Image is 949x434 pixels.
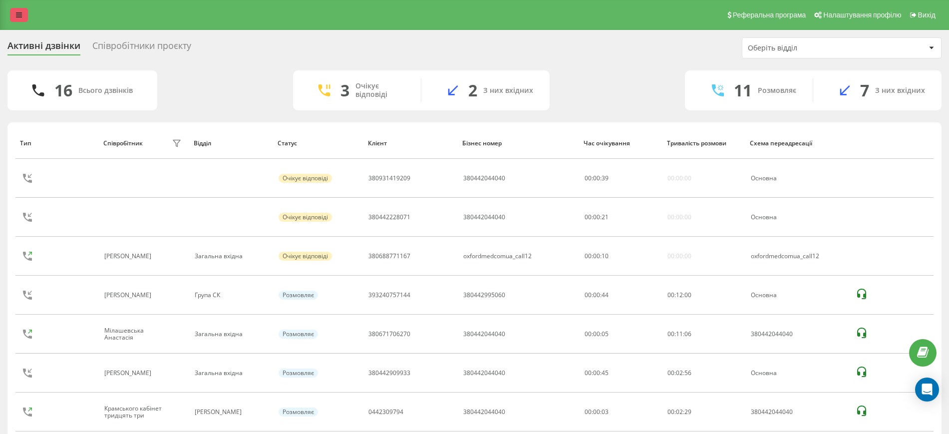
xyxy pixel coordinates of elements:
[92,40,191,56] div: Співробітники проєкту
[104,292,154,299] div: [PERSON_NAME]
[667,331,691,338] div: : :
[278,140,358,147] div: Статус
[463,409,505,416] div: 380442044040
[368,409,403,416] div: 0442309794
[751,370,845,377] div: Основна
[593,174,600,182] span: 00
[602,213,609,221] span: 21
[585,253,609,260] div: : :
[734,81,752,100] div: 11
[860,81,869,100] div: 7
[195,370,268,377] div: Загальна вхідна
[340,81,349,100] div: 3
[676,291,683,299] span: 12
[602,252,609,260] span: 10
[585,175,609,182] div: : :
[463,175,505,182] div: 380442044040
[78,86,133,95] div: Всього дзвінків
[368,175,410,182] div: 380931419209
[918,11,936,19] span: Вихід
[463,214,505,221] div: 380442044040
[195,292,268,299] div: Група СК
[751,409,845,416] div: 380442044040
[103,140,143,147] div: Співробітник
[368,292,410,299] div: 393240757144
[585,252,592,260] span: 00
[7,40,80,56] div: Активні дзвінки
[462,140,574,147] div: Бізнес номер
[667,291,674,299] span: 00
[667,214,691,221] div: 00:00:00
[104,370,154,377] div: [PERSON_NAME]
[667,330,674,338] span: 00
[751,214,845,221] div: Основна
[104,405,169,420] div: Крамського кабінет тридцять три
[667,140,741,147] div: Тривалість розмови
[684,408,691,416] span: 29
[585,213,592,221] span: 00
[684,291,691,299] span: 00
[468,81,477,100] div: 2
[368,214,410,221] div: 380442228071
[676,369,683,377] span: 02
[279,213,332,222] div: Очікує відповіді
[279,174,332,183] div: Очікує відповіді
[585,174,592,182] span: 00
[667,370,691,377] div: : :
[104,253,154,260] div: [PERSON_NAME]
[20,140,94,147] div: Тип
[751,175,845,182] div: Основна
[667,292,691,299] div: : :
[463,331,505,338] div: 380442044040
[667,369,674,377] span: 00
[279,291,318,300] div: Розмовляє
[585,331,657,338] div: 00:00:05
[823,11,901,19] span: Налаштування профілю
[667,253,691,260] div: 00:00:00
[368,140,453,147] div: Клієнт
[195,409,268,416] div: [PERSON_NAME]
[194,140,268,147] div: Відділ
[748,44,867,52] div: Оберіть відділ
[733,11,806,19] span: Реферальна програма
[585,409,657,416] div: 00:00:03
[667,408,674,416] span: 00
[463,370,505,377] div: 380442044040
[684,369,691,377] span: 56
[279,408,318,417] div: Розмовляє
[667,409,691,416] div: : :
[54,81,72,100] div: 16
[758,86,796,95] div: Розмовляє
[751,331,845,338] div: 380442044040
[584,140,657,147] div: Час очікування
[676,408,683,416] span: 02
[279,252,332,261] div: Очікує відповіді
[279,330,318,339] div: Розмовляє
[368,370,410,377] div: 380442909933
[368,253,410,260] div: 380688771167
[585,292,657,299] div: 00:00:44
[355,82,406,99] div: Очікує відповіді
[585,214,609,221] div: : :
[602,174,609,182] span: 39
[750,140,846,147] div: Схема переадресації
[875,86,925,95] div: З них вхідних
[593,213,600,221] span: 00
[593,252,600,260] span: 00
[279,369,318,378] div: Розмовляє
[463,292,505,299] div: 380442995060
[676,330,683,338] span: 11
[684,330,691,338] span: 06
[483,86,533,95] div: З них вхідних
[195,331,268,338] div: Загальна вхідна
[751,292,845,299] div: Основна
[368,331,410,338] div: 380671706270
[195,253,268,260] div: Загальна вхідна
[104,327,169,342] div: Мілашевська Анастасія
[585,370,657,377] div: 00:00:45
[667,175,691,182] div: 00:00:00
[751,253,845,260] div: oxfordmedcomua_call12
[915,378,939,402] div: Open Intercom Messenger
[463,253,532,260] div: oxfordmedcomua_call12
